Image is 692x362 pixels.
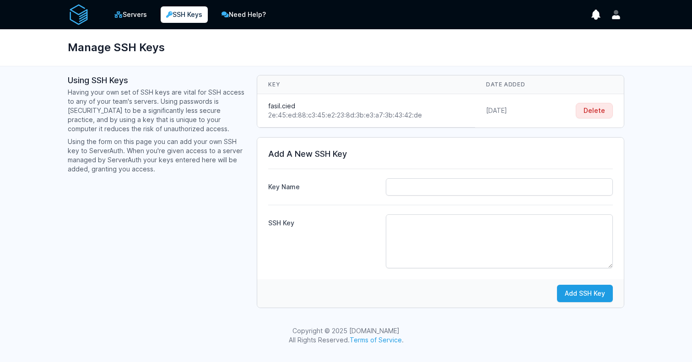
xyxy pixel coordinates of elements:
button: Add SSH Key [557,285,613,302]
h3: Add A New SSH Key [268,149,613,160]
div: 2e:45:ed:88:c3:45:e2:23:8d:3b:e3:a7:3b:43:42:de [268,111,464,120]
img: serverAuth logo [68,4,90,26]
a: Need Help? [215,5,272,24]
p: Using the form on this page you can add your own SSH key to ServerAuth. When you're given access ... [68,137,246,174]
a: Servers [108,5,153,24]
a: Terms of Service [350,336,402,344]
p: Having your own set of SSH keys are vital for SSH access to any of your team's servers. Using pas... [68,88,246,133]
button: Delete [576,103,613,118]
th: Key [257,75,475,94]
button: User menu [608,6,624,23]
label: Key Name [268,179,378,192]
h1: Manage SSH Keys [68,37,165,59]
label: SSH Key [268,215,378,228]
h3: Using SSH Keys [68,75,246,86]
a: SSH Keys [161,6,208,23]
th: Date Added [475,75,551,94]
div: fasil.cied [268,101,464,111]
td: [DATE] [475,94,551,128]
button: show notifications [588,6,604,23]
